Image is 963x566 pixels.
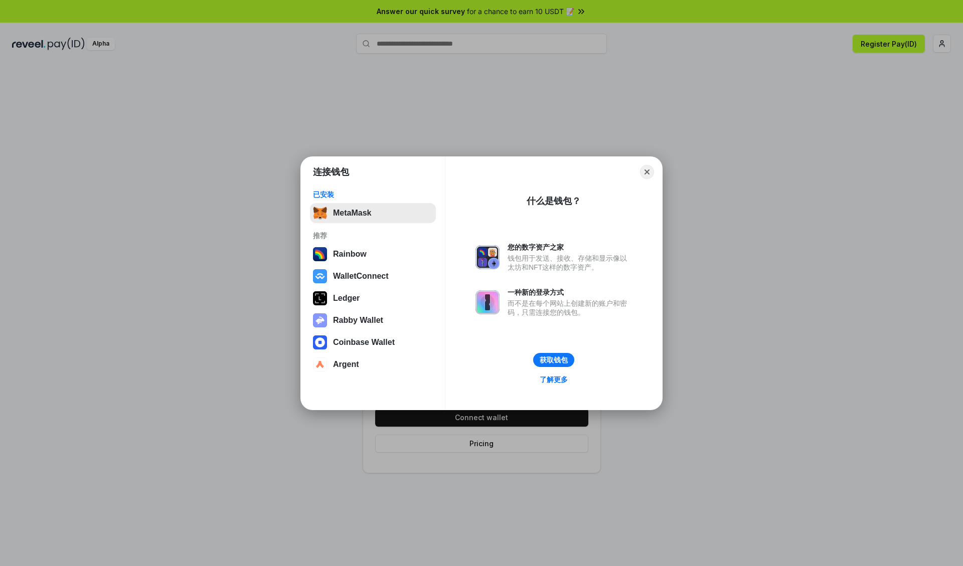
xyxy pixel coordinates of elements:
[333,209,371,218] div: MetaMask
[333,250,367,259] div: Rainbow
[310,288,436,308] button: Ledger
[310,354,436,374] button: Argent
[534,373,574,386] a: 了解更多
[333,360,359,369] div: Argent
[313,357,327,371] img: svg+xml,%3Csvg%20width%3D%2228%22%20height%3D%2228%22%20viewBox%3D%220%200%2028%2028%22%20fill%3D...
[333,316,383,325] div: Rabby Wallet
[310,203,436,223] button: MetaMask
[313,206,327,220] img: svg+xml,%3Csvg%20fill%3D%22none%22%20height%3D%2233%22%20viewBox%3D%220%200%2035%2033%22%20width%...
[313,166,349,178] h1: 连接钱包
[310,244,436,264] button: Rainbow
[508,288,632,297] div: 一种新的登录方式
[527,195,581,207] div: 什么是钱包？
[313,190,433,199] div: 已安装
[640,165,654,179] button: Close
[310,332,436,352] button: Coinbase Wallet
[313,313,327,327] img: svg+xml,%3Csvg%20xmlns%3D%22http%3A%2F%2Fwww.w3.org%2F2000%2Fsvg%22%20fill%3D%22none%22%20viewBox...
[333,294,360,303] div: Ledger
[540,375,568,384] div: 了解更多
[508,299,632,317] div: 而不是在每个网站上创建新的账户和密码，只需连接您的钱包。
[333,272,389,281] div: WalletConnect
[313,269,327,283] img: svg+xml,%3Csvg%20width%3D%2228%22%20height%3D%2228%22%20viewBox%3D%220%200%2028%2028%22%20fill%3D...
[313,231,433,240] div: 推荐
[310,310,436,330] button: Rabby Wallet
[313,291,327,305] img: svg+xml,%3Csvg%20xmlns%3D%22http%3A%2F%2Fwww.w3.org%2F2000%2Fsvg%22%20width%3D%2228%22%20height%3...
[533,353,574,367] button: 获取钱包
[313,335,327,349] img: svg+xml,%3Csvg%20width%3D%2228%22%20height%3D%2228%22%20viewBox%3D%220%200%2028%2028%22%20fill%3D...
[540,355,568,364] div: 获取钱包
[508,243,632,252] div: 您的数字资产之家
[310,266,436,286] button: WalletConnect
[475,245,500,269] img: svg+xml,%3Csvg%20xmlns%3D%22http%3A%2F%2Fwww.w3.org%2F2000%2Fsvg%22%20fill%3D%22none%22%20viewBox...
[333,338,395,347] div: Coinbase Wallet
[475,290,500,314] img: svg+xml,%3Csvg%20xmlns%3D%22http%3A%2F%2Fwww.w3.org%2F2000%2Fsvg%22%20fill%3D%22none%22%20viewBox...
[313,247,327,261] img: svg+xml,%3Csvg%20width%3D%22120%22%20height%3D%22120%22%20viewBox%3D%220%200%20120%20120%22%20fil...
[508,254,632,272] div: 钱包用于发送、接收、存储和显示像以太坊和NFT这样的数字资产。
